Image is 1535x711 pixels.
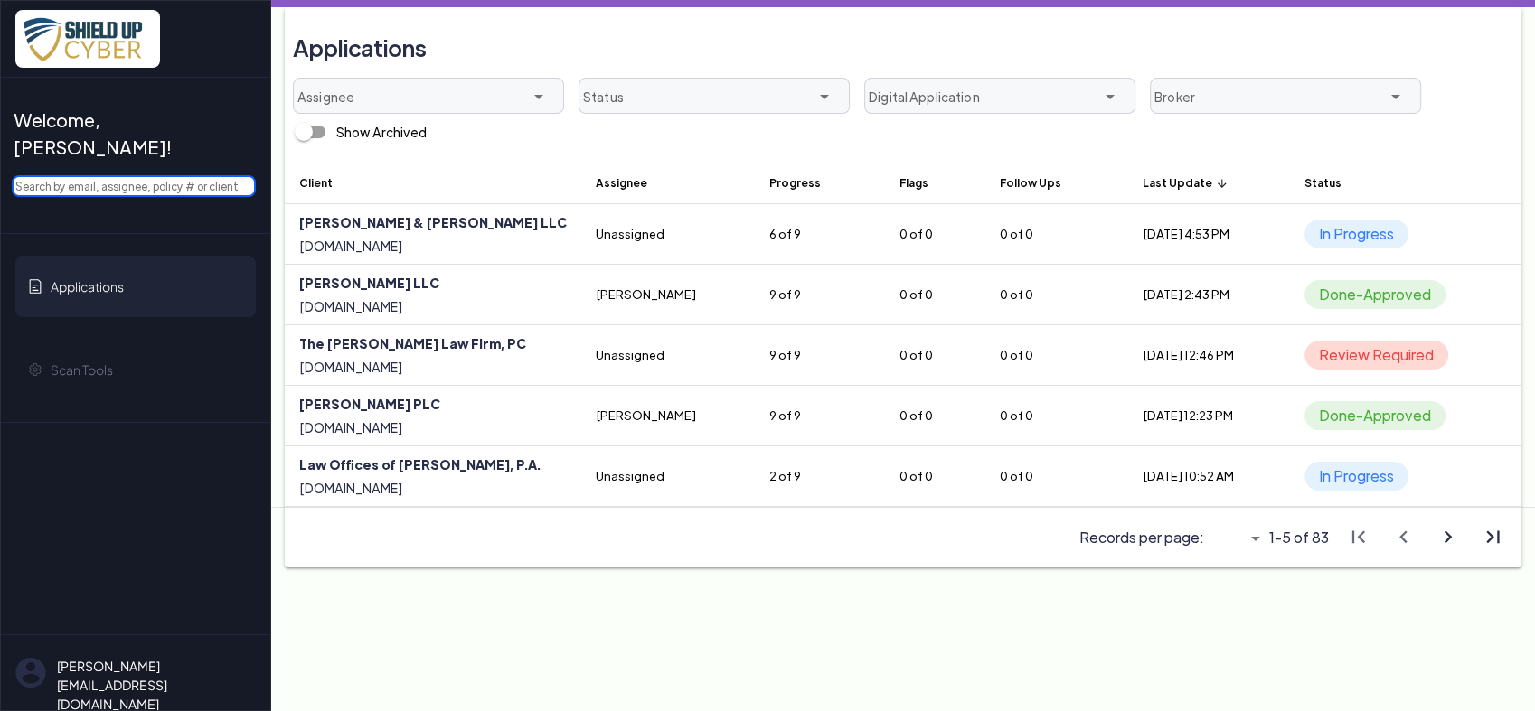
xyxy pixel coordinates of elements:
[1128,325,1289,386] td: [DATE] 12:46 PM
[286,114,427,150] div: Show Archived
[984,325,1128,386] td: 0 of 0
[1290,161,1521,204] th: Status
[885,446,985,507] td: 0 of 0
[1099,86,1121,108] i: arrow_drop_down
[885,161,985,204] th: Flags
[581,446,755,507] td: Unassigned
[984,265,1128,325] td: 0 of 0
[51,360,113,379] span: Scan Tools
[1128,204,1289,265] td: [DATE] 4:53 PM
[755,161,885,204] th: Progress
[293,25,427,70] h3: Applications
[1078,527,1203,548] span: Records per page:
[336,123,427,142] div: Show Archived
[885,386,985,446] td: 0 of 0
[984,204,1128,265] td: 0 of 0
[581,204,755,265] td: Unassigned
[1385,86,1407,108] i: arrow_drop_down
[755,386,885,446] td: 9 of 9
[1304,220,1408,248] span: In Progress
[984,161,1128,204] th: Follow Ups
[984,446,1128,507] td: 0 of 0
[755,446,885,507] td: 2 of 9
[15,256,256,317] a: Applications
[1304,401,1446,430] span: Done-Approved
[755,204,885,265] td: 6 of 9
[528,86,550,108] i: arrow_drop_down
[15,339,256,400] a: Scan Tools
[1304,462,1408,491] span: In Progress
[1234,516,1535,711] iframe: Chat Widget
[581,386,755,446] td: [PERSON_NAME]
[14,107,241,161] span: Welcome, [PERSON_NAME]!
[28,362,42,377] img: gear-icon.svg
[984,386,1128,446] td: 0 of 0
[1128,265,1289,325] td: [DATE] 2:43 PM
[15,10,160,68] img: x7pemu0IxLxkcbZJZdzx2HwkaHwO9aaLS0XkQIJL.png
[755,325,885,386] td: 9 of 9
[51,277,124,296] span: Applications
[1128,386,1289,446] td: [DATE] 12:23 PM
[581,265,755,325] td: [PERSON_NAME]
[1216,177,1229,190] i: arrow_upward
[755,265,885,325] td: 9 of 9
[28,279,42,294] img: application-icon.svg
[12,175,256,197] input: Search by email, assignee, policy # or client
[885,325,985,386] td: 0 of 0
[15,657,46,688] img: su-uw-user-icon.svg
[885,265,985,325] td: 0 of 0
[581,161,755,204] th: Assignee
[1128,161,1289,204] th: Last Update
[15,99,256,168] a: Welcome, [PERSON_NAME]!
[1128,446,1289,507] td: [DATE] 10:52 AM
[885,204,985,265] td: 0 of 0
[285,161,581,204] th: Client
[581,325,755,386] td: Unassigned
[1304,341,1448,370] span: Review Required
[1304,280,1446,309] span: Done-Approved
[814,86,835,108] i: arrow_drop_down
